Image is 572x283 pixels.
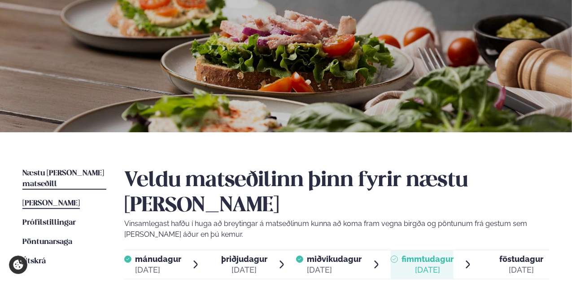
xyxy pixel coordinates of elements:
a: Næstu [PERSON_NAME] matseðill [22,168,106,190]
a: Cookie settings [9,256,27,274]
div: [DATE] [402,265,454,275]
span: þriðjudagur [221,254,267,264]
span: fimmtudagur [402,254,454,264]
div: [DATE] [221,265,267,275]
span: Næstu [PERSON_NAME] matseðill [22,170,104,188]
p: Vinsamlegast hafðu í huga að breytingar á matseðlinum kunna að koma fram vegna birgða og pöntunum... [124,218,550,240]
a: Pöntunarsaga [22,237,72,248]
h2: Veldu matseðilinn þinn fyrir næstu [PERSON_NAME] [124,168,550,218]
a: Prófílstillingar [22,218,76,228]
div: [DATE] [499,265,543,275]
div: [DATE] [135,265,181,275]
div: [DATE] [307,265,362,275]
span: Pöntunarsaga [22,238,72,246]
span: Útskrá [22,257,46,265]
span: [PERSON_NAME] [22,200,80,207]
span: Prófílstillingar [22,219,76,226]
span: miðvikudagur [307,254,362,264]
a: Útskrá [22,256,46,267]
a: [PERSON_NAME] [22,198,80,209]
span: föstudagur [499,254,543,264]
span: mánudagur [135,254,181,264]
